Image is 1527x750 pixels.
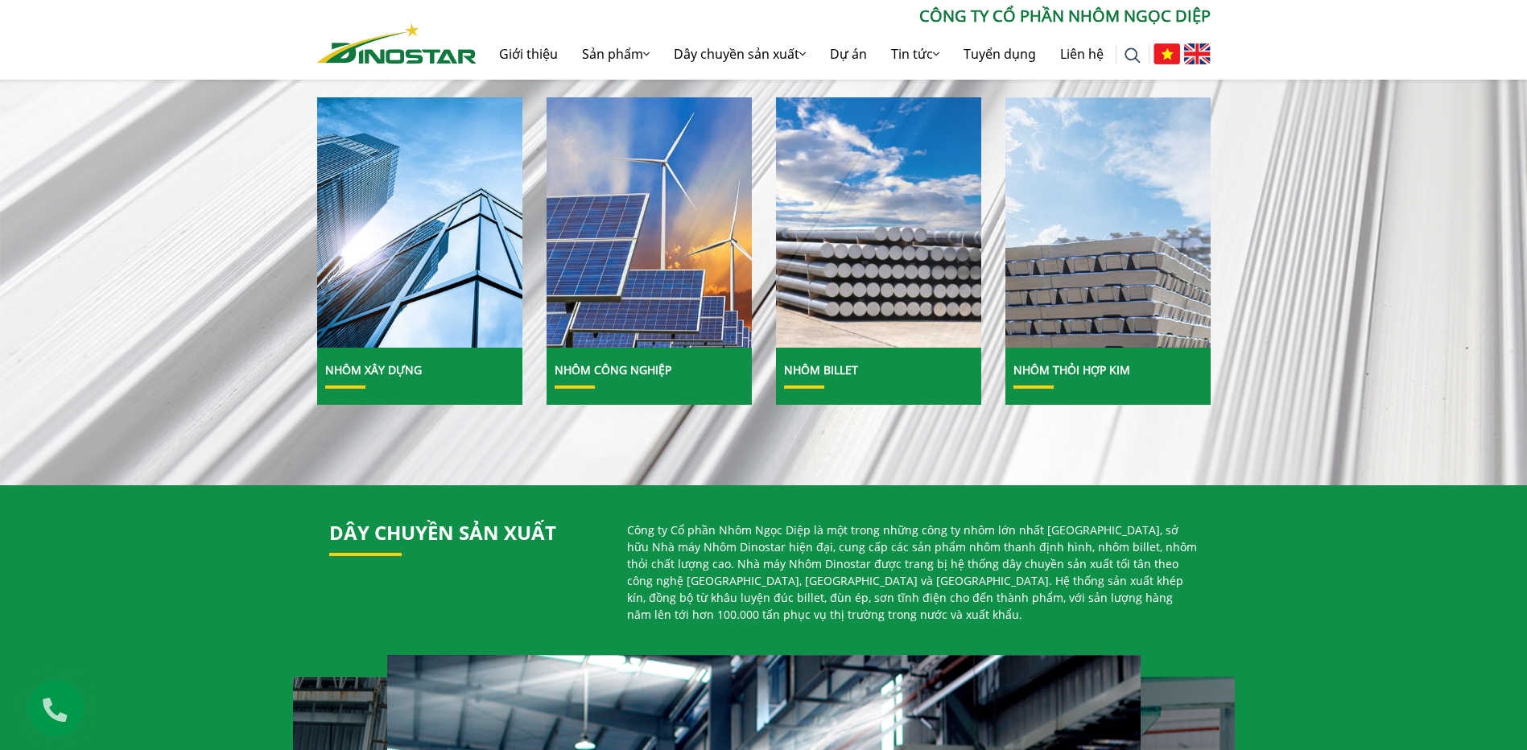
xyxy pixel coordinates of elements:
p: Công ty Cổ phần Nhôm Ngọc Diệp là một trong những công ty nhôm lớn nhất [GEOGRAPHIC_DATA], sở hữu... [627,521,1199,623]
a: Nhôm Công nghiệp [555,362,671,377]
a: Dây chuyền sản xuất [329,519,556,546]
a: Nhôm Xây dựng [325,362,422,377]
a: Dây chuyền sản xuất [662,28,818,80]
img: Nhôm Xây dựng [316,97,522,348]
a: Sản phẩm [570,28,662,80]
img: Tiếng Việt [1154,43,1180,64]
a: Giới thiệu [487,28,570,80]
p: CÔNG TY CỔ PHẦN NHÔM NGỌC DIỆP [477,4,1211,28]
img: Nhôm Thỏi hợp kim [1005,97,1210,348]
img: search [1125,47,1141,64]
a: Dự án [818,28,879,80]
a: Nhôm Billet [776,97,981,348]
img: Nhôm Dinostar [317,23,477,64]
a: Nhôm Xây dựng [317,97,522,348]
img: English [1184,43,1211,64]
a: Nhôm Thỏi hợp kim [1005,97,1211,348]
a: Nhôm Công nghiệp [547,97,752,348]
a: Nhôm Dinostar [317,20,477,63]
img: Nhôm Công nghiệp [546,97,751,348]
a: Liên hệ [1048,28,1116,80]
img: Nhôm Billet [769,89,988,357]
a: Nhôm Thỏi hợp kim [1013,362,1130,377]
a: Nhôm Billet [784,362,858,377]
a: Tin tức [879,28,951,80]
a: Tuyển dụng [951,28,1048,80]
